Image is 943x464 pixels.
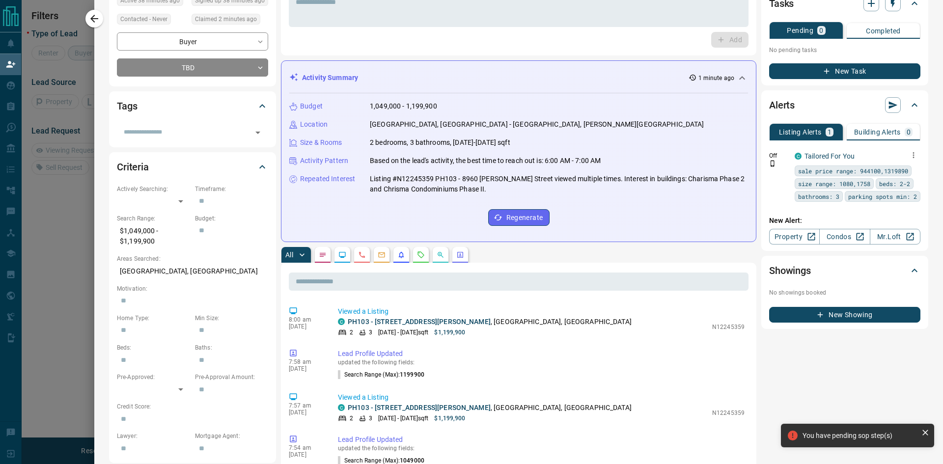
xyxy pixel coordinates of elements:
p: [DATE] [289,323,323,330]
p: N12245359 [712,409,745,417]
p: 3 [369,328,372,337]
h2: Tags [117,98,137,114]
svg: Calls [358,251,366,259]
svg: Opportunities [437,251,444,259]
h2: Alerts [769,97,795,113]
p: New Alert: [769,216,920,226]
p: Baths: [195,343,268,352]
p: [DATE] [289,365,323,372]
p: No pending tasks [769,43,920,57]
div: Buyer [117,32,268,51]
p: Actively Searching: [117,185,190,193]
p: 1 minute ago [698,74,734,82]
p: No showings booked [769,288,920,297]
p: [DATE] [289,409,323,416]
p: [DATE] - [DATE] sqft [378,414,428,423]
p: Timeframe: [195,185,268,193]
button: Open [251,126,265,139]
p: Home Type: [117,314,190,323]
svg: Requests [417,251,425,259]
div: Criteria [117,155,268,179]
p: 0 [907,129,911,136]
div: condos.ca [338,318,345,325]
svg: Notes [319,251,327,259]
span: bathrooms: 3 [798,191,839,201]
p: Budget [300,101,323,111]
p: Listing #N12245359 PH103 - 8960 [PERSON_NAME] Street viewed multiple times. Interest in buildings... [370,174,748,194]
p: Viewed a Listing [338,306,745,317]
p: Pending [787,27,813,34]
a: Condos [819,229,870,245]
p: Mortgage Agent: [195,432,268,440]
span: 1199900 [400,371,424,378]
svg: Emails [378,251,386,259]
div: TBD [117,58,268,77]
span: size range: 1080,1758 [798,179,870,189]
div: Showings [769,259,920,282]
p: Viewed a Listing [338,392,745,403]
svg: Agent Actions [456,251,464,259]
p: Listing Alerts [779,129,822,136]
span: beds: 2-2 [879,179,910,189]
p: Activity Summary [302,73,358,83]
div: condos.ca [338,404,345,411]
p: 7:54 am [289,444,323,451]
span: Contacted - Never [120,14,167,24]
p: Location [300,119,328,130]
p: Size & Rooms [300,137,342,148]
p: $1,049,000 - $1,199,900 [117,223,190,249]
p: All [285,251,293,258]
p: 0 [819,27,823,34]
p: 2 bedrooms, 3 bathrooms, [DATE]-[DATE] sqft [370,137,510,148]
p: N12245359 [712,323,745,331]
span: 1049000 [400,457,424,464]
p: [GEOGRAPHIC_DATA], [GEOGRAPHIC_DATA] [117,263,268,279]
p: Search Range: [117,214,190,223]
button: New Showing [769,307,920,323]
svg: Listing Alerts [397,251,405,259]
div: Activity Summary1 minute ago [289,69,748,87]
p: Search Range (Max) : [338,370,424,379]
span: Claimed 2 minutes ago [195,14,257,24]
p: $1,199,900 [434,328,465,337]
button: New Task [769,63,920,79]
p: Activity Pattern [300,156,348,166]
h2: Criteria [117,159,149,175]
a: PH103 - [STREET_ADDRESS][PERSON_NAME] [348,404,491,411]
span: parking spots min: 2 [848,191,917,201]
p: Min Size: [195,314,268,323]
div: You have pending sop step(s) [803,432,917,439]
p: Beds: [117,343,190,352]
p: $1,199,900 [434,414,465,423]
p: Repeated Interest [300,174,355,184]
svg: Push Notification Only [769,160,776,167]
p: Lawyer: [117,432,190,440]
p: , [GEOGRAPHIC_DATA], [GEOGRAPHIC_DATA] [348,317,632,327]
p: 8:00 am [289,316,323,323]
a: Property [769,229,820,245]
p: 2 [350,328,353,337]
div: condos.ca [795,153,802,160]
p: 7:58 am [289,358,323,365]
p: Based on the lead's activity, the best time to reach out is: 6:00 AM - 7:00 AM [370,156,601,166]
p: 1,049,000 - 1,199,900 [370,101,437,111]
p: 3 [369,414,372,423]
p: Budget: [195,214,268,223]
p: Motivation: [117,284,268,293]
p: 2 [350,414,353,423]
p: Credit Score: [117,402,268,411]
p: [GEOGRAPHIC_DATA], [GEOGRAPHIC_DATA] - [GEOGRAPHIC_DATA], [PERSON_NAME][GEOGRAPHIC_DATA] [370,119,704,130]
span: sale price range: 944100,1319890 [798,166,908,176]
a: Mr.Loft [870,229,920,245]
p: updated the following fields: [338,445,745,452]
svg: Lead Browsing Activity [338,251,346,259]
p: Pre-Approved: [117,373,190,382]
a: PH103 - [STREET_ADDRESS][PERSON_NAME] [348,318,491,326]
p: [DATE] - [DATE] sqft [378,328,428,337]
p: , [GEOGRAPHIC_DATA], [GEOGRAPHIC_DATA] [348,403,632,413]
p: 1 [828,129,832,136]
p: Lead Profile Updated [338,349,745,359]
p: Building Alerts [854,129,901,136]
a: Tailored For You [804,152,855,160]
p: Areas Searched: [117,254,268,263]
